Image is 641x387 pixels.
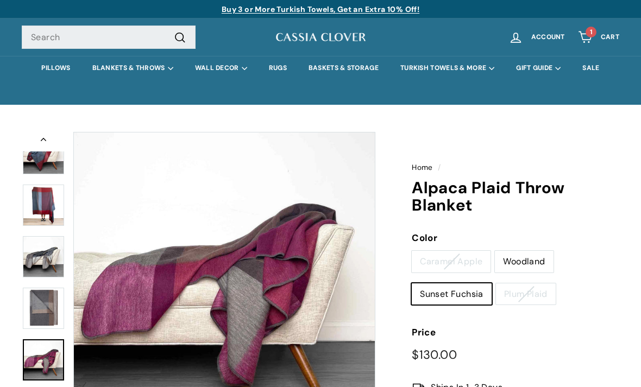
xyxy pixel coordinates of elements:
a: Alpaca Plaid Throw Blanket [23,339,64,380]
a: Cart [571,21,626,53]
summary: GIFT GUIDE [505,56,571,80]
span: 1 [590,28,593,36]
a: PILLOWS [30,56,81,80]
button: Previous [22,132,65,151]
summary: TURKISH TOWELS & MORE [389,56,505,80]
label: Woodland [495,251,553,272]
span: / [435,163,443,172]
summary: WALL DECOR [184,56,258,80]
input: Search [22,26,196,49]
a: Home [412,163,433,172]
a: Buy 3 or More Turkish Towels, Get an Extra 10% Off! [222,4,419,14]
a: BASKETS & STORAGE [298,56,389,80]
summary: BLANKETS & THROWS [81,56,184,80]
img: Alpaca Plaid Throw Blanket [23,185,64,226]
img: Alpaca Plaid Throw Blanket [23,288,64,329]
label: Plum Plaid [496,283,556,305]
h1: Alpaca Plaid Throw Blanket [412,179,619,214]
nav: breadcrumbs [412,162,619,174]
span: Cart [601,34,619,41]
label: Color [412,231,619,245]
a: RUGS [258,56,298,80]
img: Alpaca Plaid Throw Blanket [23,236,64,277]
label: Price [412,325,619,340]
span: Account [531,34,565,41]
img: Alpaca Plaid Throw Blanket [23,133,64,174]
a: SALE [571,56,610,80]
span: $130.00 [412,347,457,363]
label: Sunset Fuchsia [412,283,492,305]
label: Caramel Apple [412,251,491,272]
a: Account [502,21,571,53]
